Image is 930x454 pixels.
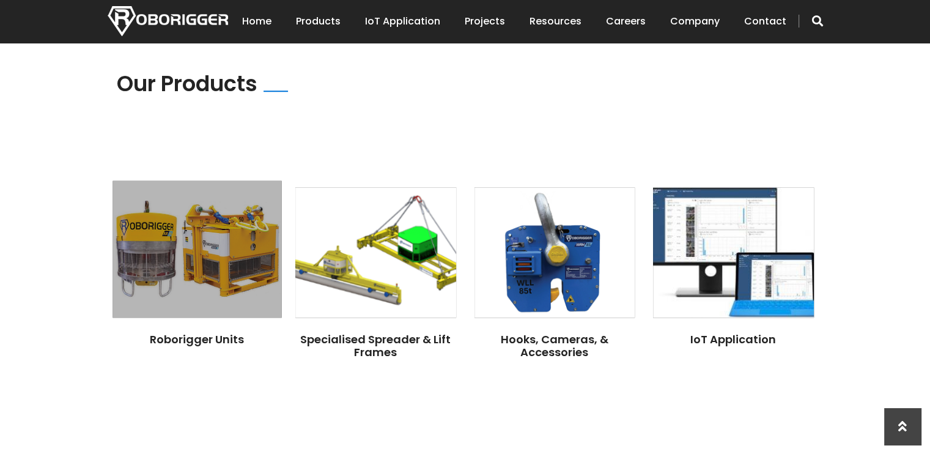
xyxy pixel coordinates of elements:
[744,2,786,40] a: Contact
[465,2,505,40] a: Projects
[300,332,451,360] a: Specialised Spreader & Lift Frames
[501,332,608,360] a: Hooks, Cameras, & Accessories
[670,2,720,40] a: Company
[242,2,271,40] a: Home
[296,2,341,40] a: Products
[365,2,440,40] a: IoT Application
[108,6,228,36] img: Nortech
[530,2,581,40] a: Resources
[150,332,244,347] a: Roborigger Units
[606,2,646,40] a: Careers
[117,71,257,97] h2: Our Products
[690,332,776,347] a: IoT Application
